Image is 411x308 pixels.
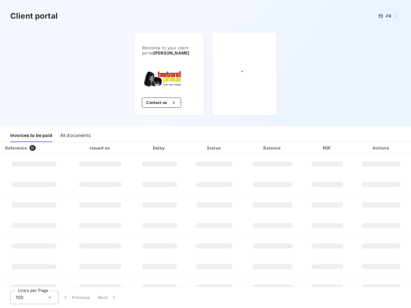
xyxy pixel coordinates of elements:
span: 100 [16,294,23,301]
div: Invoices to be paid [10,129,52,142]
span: Welcome to your client portal [142,45,196,56]
span: FR [386,13,391,19]
div: Actions [353,145,410,151]
div: PDF [304,145,350,151]
div: All documents [60,129,91,142]
span: 0 [30,145,35,151]
button: Previous [58,291,94,304]
div: Reference [5,145,27,150]
div: Issued on [69,145,131,151]
h3: Client portal [10,10,58,22]
span: [PERSON_NAME] [153,50,189,56]
div: Balance [244,145,302,151]
div: Delay [134,145,185,151]
button: Contact us [142,98,181,108]
img: Company logo [142,71,183,87]
button: Next [94,291,121,304]
div: Status [188,145,241,151]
